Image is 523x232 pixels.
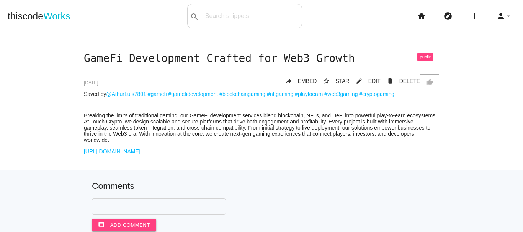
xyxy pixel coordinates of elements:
i: comment [98,219,105,231]
a: #web3gaming [324,91,358,97]
p: Breaking the limits of traditional gaming, our GameFi development services blend blockchain, NFTs... [84,112,439,143]
button: commentAdd comment [92,219,156,231]
a: #blockchaingaming [219,91,265,97]
i: explore [443,4,453,28]
span: Works [43,11,70,21]
a: Delete Post [381,74,420,88]
h1: GameFi Development Crafted for Web3 Growth [84,53,439,65]
i: delete [387,74,394,88]
i: home [417,4,426,28]
h5: Comments [92,181,431,191]
a: #gamefidevelopment [168,91,218,97]
span: STAR [335,78,349,84]
a: mode_editEDIT [350,74,381,88]
span: EDIT [368,78,381,84]
a: @AthurLuis7801 [106,91,146,97]
input: Search snippets [201,8,302,24]
a: #gamefi [148,91,167,97]
i: star_border [323,74,330,88]
i: search [190,5,199,29]
i: add [470,4,479,28]
a: replyEMBED [279,74,317,88]
a: #cryptogaming [359,91,394,97]
button: star_borderSTAR [317,74,349,88]
a: thiscodeWorks [8,4,70,28]
i: arrow_drop_down [505,4,512,28]
i: reply [285,74,292,88]
p: Saved by [84,91,439,97]
a: [URL][DOMAIN_NAME] [84,148,141,154]
span: [DATE] [84,80,98,86]
i: mode_edit [356,74,363,88]
button: search [188,4,201,28]
span: EMBED [298,78,317,84]
span: DELETE [399,78,420,84]
a: #nftgaming [267,91,293,97]
i: person [496,4,505,28]
a: #playtoearn [295,91,323,97]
